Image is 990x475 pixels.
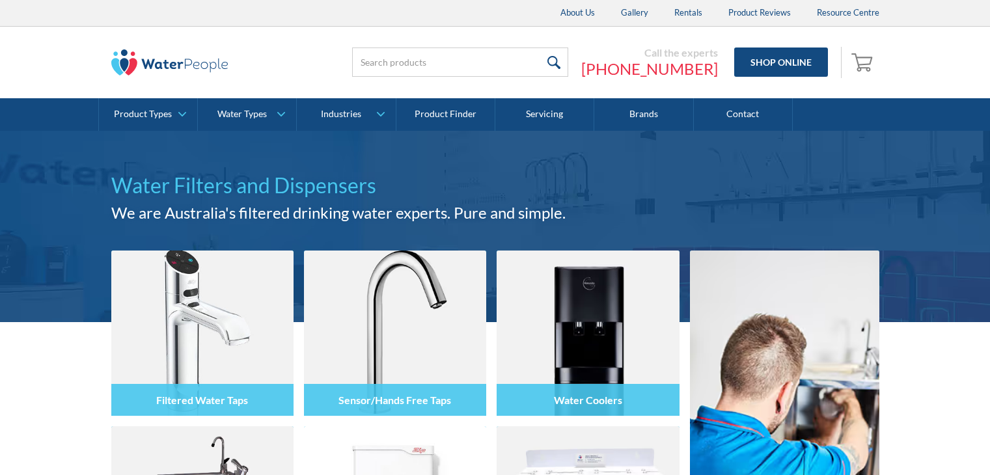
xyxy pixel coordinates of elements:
[581,59,718,79] a: [PHONE_NUMBER]
[497,251,679,416] img: Water Coolers
[304,251,486,416] img: Sensor/Hands Free Taps
[581,46,718,59] div: Call the experts
[198,98,296,131] a: Water Types
[156,394,248,406] h4: Filtered Water Taps
[594,98,693,131] a: Brands
[111,251,294,416] img: Filtered Water Taps
[352,47,568,77] input: Search products
[495,98,594,131] a: Servicing
[99,98,197,131] a: Product Types
[217,109,267,120] div: Water Types
[297,98,395,131] a: Industries
[321,109,361,120] div: Industries
[396,98,495,131] a: Product Finder
[851,51,876,72] img: shopping cart
[848,47,879,78] a: Open empty cart
[734,47,828,77] a: Shop Online
[338,394,451,406] h4: Sensor/Hands Free Taps
[694,98,793,131] a: Contact
[111,49,228,75] img: The Water People
[554,394,622,406] h4: Water Coolers
[114,109,172,120] div: Product Types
